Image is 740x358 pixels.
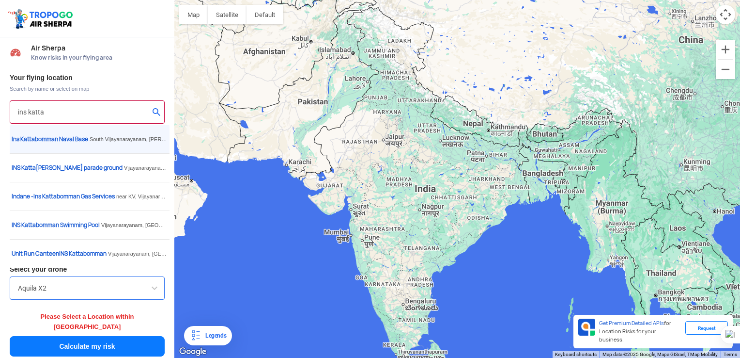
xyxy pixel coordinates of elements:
button: Zoom in [716,40,735,59]
span: Please Select a Location within [GEOGRAPHIC_DATA] [41,313,134,330]
div: for Location Risks for your business. [595,319,685,344]
button: Map camera controls [716,5,735,24]
img: Legends [190,330,201,342]
span: Get Premium Detailed APIs [599,320,664,326]
span: Ins Katta [33,193,57,200]
a: Terms [724,352,737,357]
span: INS Katta [12,221,36,229]
button: Show street map [179,5,208,24]
button: Keyboard shortcuts [555,351,597,358]
input: Search by name or Brand [18,282,156,294]
button: Show satellite imagery [208,5,247,24]
span: Search by name or select on map [10,85,165,93]
h3: Select your drone [10,266,165,273]
span: Air Sherpa [31,44,165,52]
img: Premium APIs [578,319,595,336]
a: Open this area in Google Maps (opens a new window) [177,345,209,358]
span: INS Katta [59,250,83,258]
span: Vijayanarayanam, [GEOGRAPHIC_DATA] [101,222,200,228]
span: Map data ©2025 Google, Mapa GISrael, TMap Mobility [602,352,718,357]
span: South Vijayanarayanam, [PERSON_NAME], [GEOGRAPHIC_DATA] [90,136,251,142]
img: Risk Scores [10,47,21,58]
span: Unit Run Canteen bomman [12,250,108,258]
span: Vijayanarayanam, [GEOGRAPHIC_DATA] [124,165,223,171]
span: Ins Katta [12,135,35,143]
span: bomman Swimming Pool [12,221,101,229]
span: Know risks in your flying area [31,54,165,62]
h3: Your flying location [10,74,165,81]
img: ic_tgdronemaps.svg [7,7,76,30]
span: Indane - bomman Gas Services [12,193,116,200]
button: Calculate my risk [10,336,165,357]
span: near KV, Vijayanarayanam, [GEOGRAPHIC_DATA] [116,194,237,199]
span: INS Katta [12,164,36,172]
input: Search your flying location [18,106,149,118]
span: bomman Naval Base [12,135,90,143]
div: Legends [201,330,226,342]
div: Request [685,321,728,335]
img: Google [177,345,209,358]
span: [PERSON_NAME] parade ground [12,164,124,172]
span: Vijayanarayanam, [GEOGRAPHIC_DATA] [108,251,207,257]
button: Zoom out [716,60,735,79]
